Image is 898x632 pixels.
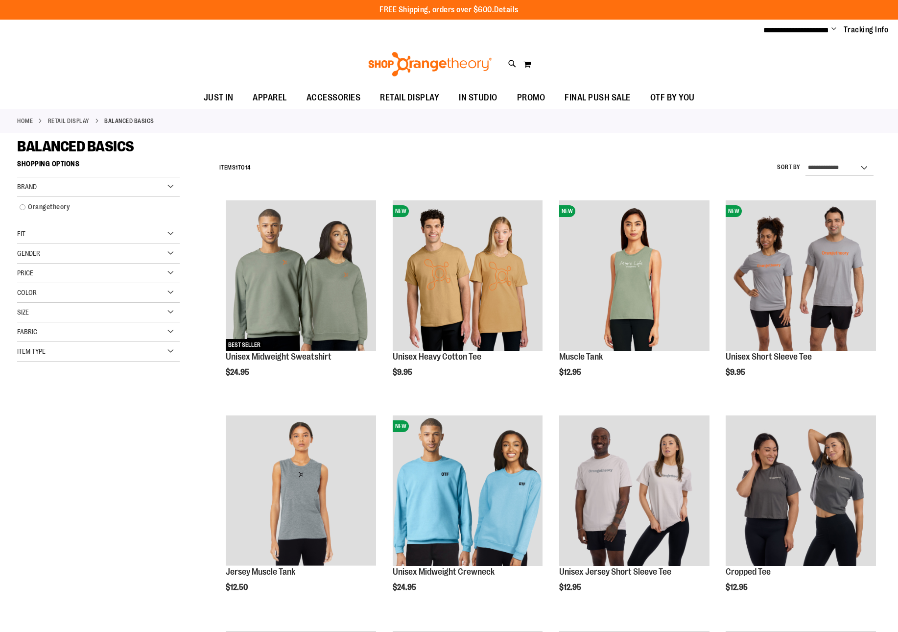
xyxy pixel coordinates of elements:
span: $12.95 [559,368,583,377]
a: JUST IN [194,87,243,109]
strong: BALANCED BASICS [104,117,154,125]
span: Fabric [17,328,37,336]
span: Fit [17,230,25,238]
img: Shop Orangetheory [367,52,494,76]
img: Unisex Heavy Cotton Tee [393,200,543,351]
div: product [221,411,381,616]
span: NEW [393,420,409,432]
a: APPAREL [243,87,297,109]
a: Unisex Heavy Cotton Tee [393,352,481,362]
div: product [721,195,881,401]
span: PROMO [517,87,545,109]
span: RETAIL DISPLAY [380,87,439,109]
span: BALANCED BASICS [17,138,134,155]
a: RETAIL DISPLAY [370,87,449,109]
span: $24.95 [393,583,418,592]
span: $12.50 [226,583,249,592]
a: Details [494,5,519,14]
a: Unisex Midweight Crewneck [393,567,495,577]
a: Muscle TankNEW [559,200,709,352]
span: $9.95 [726,368,747,377]
span: $24.95 [226,368,251,377]
span: $12.95 [726,583,749,592]
a: Unisex Midweight Sweatshirt [226,352,331,362]
img: OTF Womens Crop Tee Grey [726,415,876,566]
a: Home [17,117,33,125]
img: Unisex Short Sleeve Tee [726,200,876,351]
a: Unisex Heavy Cotton TeeNEW [393,200,543,352]
a: OTF BY YOU [640,87,705,109]
div: product [388,195,548,401]
span: Gender [17,249,40,257]
a: PROMO [507,87,555,109]
a: Jersey Muscle Tank [226,415,376,567]
div: product [388,411,548,616]
a: Orangetheory [15,202,171,212]
a: Unisex Short Sleeve TeeNEW [726,200,876,352]
span: 1 [236,164,238,171]
a: Unisex Midweight CrewneckNEW [393,415,543,567]
img: Unisex Midweight Sweatshirt [226,200,376,351]
a: OTF Unisex Jersey SS Tee Grey [559,415,709,567]
img: Unisex Midweight Crewneck [393,415,543,566]
span: JUST IN [204,87,234,109]
div: product [554,195,714,401]
img: Muscle Tank [559,200,709,351]
span: 14 [245,164,251,171]
a: Tracking Info [844,24,889,35]
a: Unisex Short Sleeve Tee [726,352,812,362]
div: product [721,411,881,616]
span: Price [17,269,33,277]
button: Account menu [831,25,836,35]
strong: Shopping Options [17,155,180,177]
span: NEW [559,205,575,217]
a: Muscle Tank [559,352,603,362]
p: FREE Shipping, orders over $600. [379,4,519,16]
div: product [221,195,381,401]
a: RETAIL DISPLAY [48,117,90,125]
div: product [554,411,714,616]
img: OTF Unisex Jersey SS Tee Grey [559,415,709,566]
span: ACCESSORIES [307,87,361,109]
span: NEW [393,205,409,217]
span: BEST SELLER [226,339,263,351]
span: OTF BY YOU [650,87,695,109]
a: Jersey Muscle Tank [226,567,295,577]
span: Brand [17,183,37,191]
h2: Items to [219,160,251,175]
a: ACCESSORIES [297,87,371,109]
span: FINAL PUSH SALE [565,87,631,109]
img: Jersey Muscle Tank [226,415,376,566]
span: Size [17,308,29,316]
a: FINAL PUSH SALE [555,87,640,109]
a: Unisex Midweight SweatshirtBEST SELLER [226,200,376,352]
span: $9.95 [393,368,414,377]
span: Color [17,289,37,296]
span: IN STUDIO [459,87,497,109]
span: APPAREL [253,87,287,109]
span: $12.95 [559,583,583,592]
label: Sort By [777,163,801,171]
a: IN STUDIO [449,87,507,109]
span: Item Type [17,347,46,355]
span: NEW [726,205,742,217]
a: Cropped Tee [726,567,771,577]
a: OTF Womens Crop Tee Grey [726,415,876,567]
a: Unisex Jersey Short Sleeve Tee [559,567,671,577]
